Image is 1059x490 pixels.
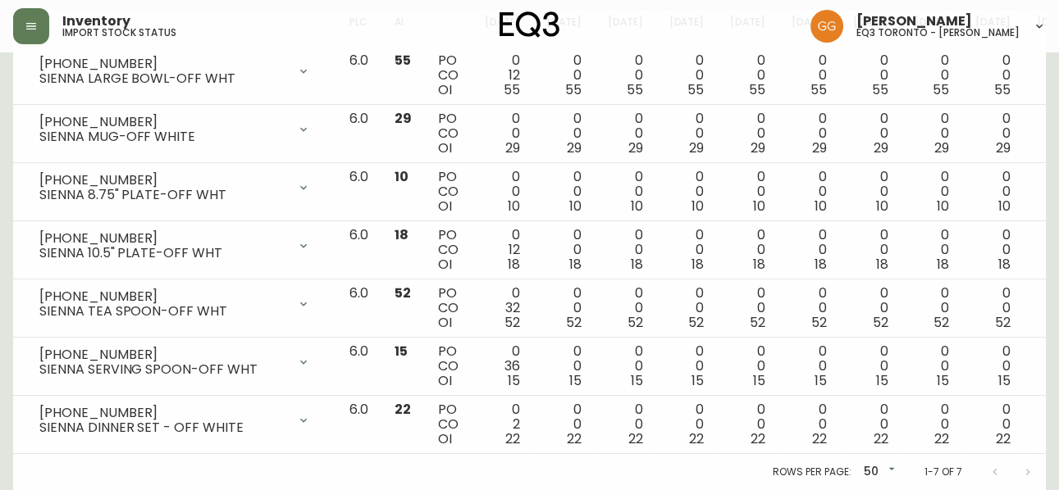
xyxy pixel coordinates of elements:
[975,286,1011,330] div: 0 0
[933,313,949,332] span: 52
[546,286,582,330] div: 0 0
[669,53,704,98] div: 0 0
[874,429,888,448] span: 22
[876,255,888,274] span: 18
[395,284,411,302] span: 52
[730,170,765,214] div: 0 0
[627,80,643,99] span: 55
[995,313,1011,332] span: 52
[39,173,287,188] div: [PHONE_NUMBER]
[853,228,888,272] div: 0 0
[689,429,704,448] span: 22
[792,53,827,98] div: 0 0
[485,286,520,330] div: 0 32
[975,170,1011,214] div: 0 0
[39,188,287,202] div: SIENNA 8.75" PLATE-OFF WHT
[505,138,520,157] span: 29
[730,286,765,330] div: 0 0
[39,129,287,144] div: SIENNA MUG-OFF WHITE
[631,197,643,216] span: 10
[669,402,704,447] div: 0 0
[569,255,582,274] span: 18
[811,313,827,332] span: 52
[26,286,323,322] div: [PHONE_NUMBER]SIENNA TEA SPOON-OFF WHT
[975,53,1011,98] div: 0 0
[749,80,765,99] span: 55
[934,138,949,157] span: 29
[792,228,827,272] div: 0 0
[504,80,520,99] span: 55
[546,111,582,156] div: 0 0
[395,51,411,70] span: 55
[753,371,765,390] span: 15
[730,402,765,447] div: 0 0
[608,111,643,156] div: 0 0
[438,255,452,274] span: OI
[438,344,459,388] div: PO CO
[26,111,323,147] div: [PHONE_NUMBER]SIENNA MUG-OFF WHITE
[669,344,704,388] div: 0 0
[566,313,582,332] span: 52
[751,138,765,157] span: 29
[608,228,643,272] div: 0 0
[438,429,452,448] span: OI
[505,429,520,448] span: 22
[608,53,643,98] div: 0 0
[485,402,520,447] div: 0 2
[915,402,950,447] div: 0 0
[792,111,827,156] div: 0 0
[915,228,950,272] div: 0 0
[438,170,459,214] div: PO CO
[856,28,1020,38] h5: eq3 toronto - [PERSON_NAME]
[669,286,704,330] div: 0 0
[687,80,704,99] span: 55
[924,465,962,479] p: 1-7 of 7
[937,255,949,274] span: 18
[336,396,381,454] td: 6.0
[933,80,949,99] span: 55
[508,371,520,390] span: 15
[62,15,130,28] span: Inventory
[998,371,1011,390] span: 15
[853,344,888,388] div: 0 0
[628,313,643,332] span: 52
[815,255,827,274] span: 18
[608,286,643,330] div: 0 0
[857,459,898,486] div: 50
[937,197,949,216] span: 10
[915,111,950,156] div: 0 0
[730,228,765,272] div: 0 0
[628,429,643,448] span: 22
[751,429,765,448] span: 22
[608,170,643,214] div: 0 0
[692,255,704,274] span: 18
[750,313,765,332] span: 52
[438,313,452,332] span: OI
[39,246,287,261] div: SIENNA 10.5" PLATE-OFF WHT
[810,80,827,99] span: 55
[569,371,582,390] span: 15
[485,53,520,98] div: 0 12
[438,371,452,390] span: OI
[792,344,827,388] div: 0 0
[853,111,888,156] div: 0 0
[915,170,950,214] div: 0 0
[395,342,408,361] span: 15
[812,429,827,448] span: 22
[975,228,1011,272] div: 0 0
[631,255,643,274] span: 18
[815,197,827,216] span: 10
[438,53,459,98] div: PO CO
[546,402,582,447] div: 0 0
[876,371,888,390] span: 15
[39,71,287,86] div: SIENNA LARGE BOWL-OFF WHT
[975,402,1011,447] div: 0 0
[853,286,888,330] div: 0 0
[730,53,765,98] div: 0 0
[26,344,323,380] div: [PHONE_NUMBER]SIENNA SERVING SPOON-OFF WHT
[812,138,827,157] span: 29
[336,105,381,163] td: 6.0
[994,80,1011,99] span: 55
[546,228,582,272] div: 0 0
[485,170,520,214] div: 0 0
